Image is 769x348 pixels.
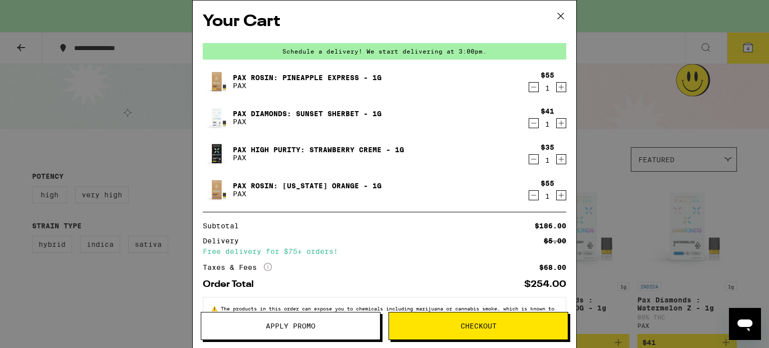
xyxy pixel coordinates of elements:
[211,305,221,311] span: ⚠️
[233,74,381,82] a: PAX Rosin: Pineapple Express - 1g
[203,43,566,60] div: Schedule a delivery! We start delivering at 3:00pm.
[544,237,566,244] div: $5.00
[556,190,566,200] button: Increment
[541,179,554,187] div: $55
[529,118,539,128] button: Decrement
[539,264,566,271] div: $68.00
[556,118,566,128] button: Increment
[541,120,554,128] div: 1
[233,154,404,162] p: PAX
[233,82,381,90] p: PAX
[203,176,231,204] img: PAX Rosin: California Orange - 1g
[389,312,568,340] button: Checkout
[203,68,231,96] img: PAX Rosin: Pineapple Express - 1g
[203,248,566,255] div: Free delivery for $75+ orders!
[541,107,554,115] div: $41
[524,280,566,289] div: $254.00
[211,305,554,323] span: The products in this order can expose you to chemicals including marijuana or cannabis smoke, whi...
[203,263,272,272] div: Taxes & Fees
[203,104,231,132] img: Pax Diamonds: Sunset Sherbet - 1g
[233,182,381,190] a: PAX Rosin: [US_STATE] Orange - 1g
[535,222,566,229] div: $186.00
[233,110,381,118] a: Pax Diamonds: Sunset Sherbet - 1g
[201,312,380,340] button: Apply Promo
[233,118,381,126] p: PAX
[541,143,554,151] div: $35
[203,11,566,33] h2: Your Cart
[529,190,539,200] button: Decrement
[203,140,231,168] img: Pax High Purity: Strawberry Creme - 1g
[461,322,497,329] span: Checkout
[203,280,261,289] div: Order Total
[541,84,554,92] div: 1
[541,192,554,200] div: 1
[541,71,554,79] div: $55
[729,308,761,340] iframe: Button to launch messaging window, conversation in progress
[203,222,246,229] div: Subtotal
[529,82,539,92] button: Decrement
[556,154,566,164] button: Increment
[556,82,566,92] button: Increment
[541,156,554,164] div: 1
[529,154,539,164] button: Decrement
[233,146,404,154] a: Pax High Purity: Strawberry Creme - 1g
[266,322,315,329] span: Apply Promo
[203,237,246,244] div: Delivery
[233,190,381,198] p: PAX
